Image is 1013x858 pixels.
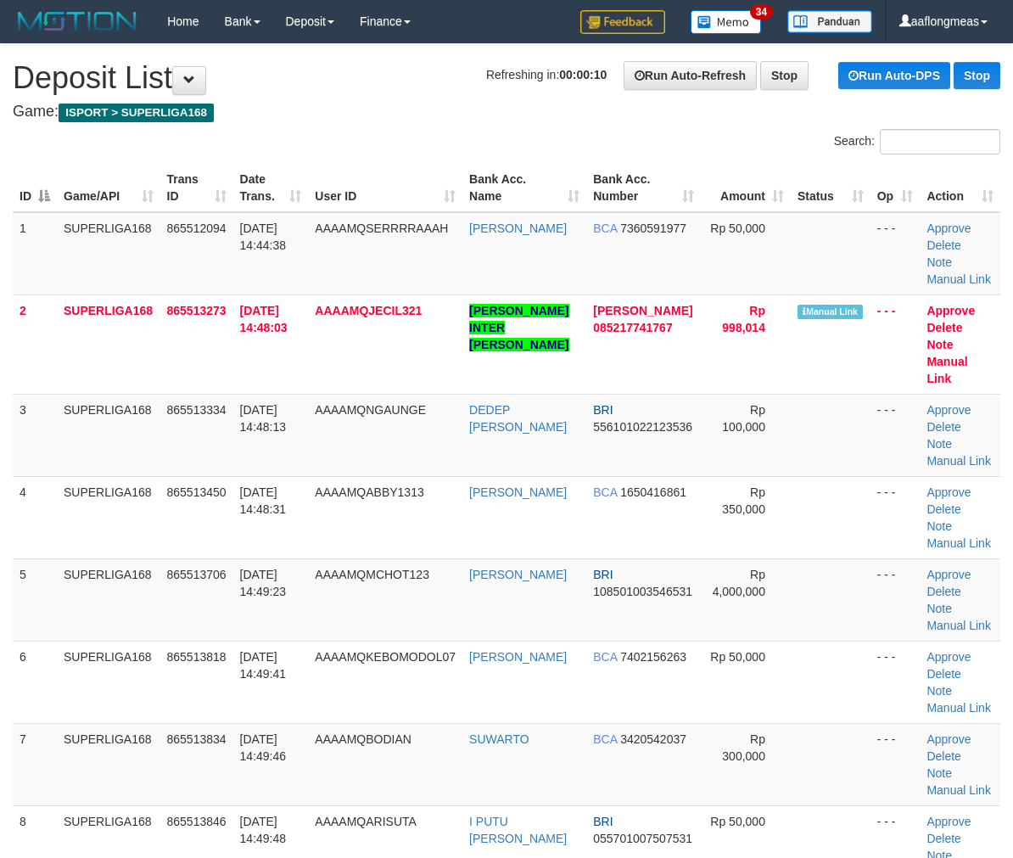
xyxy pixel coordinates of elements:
img: Feedback.jpg [580,10,665,34]
td: 6 [13,641,57,723]
td: - - - [870,641,921,723]
span: BCA [593,650,617,664]
span: ISPORT > SUPERLIGA168 [59,104,214,122]
a: Note [926,684,952,698]
span: 865513818 [167,650,227,664]
a: [PERSON_NAME] [469,222,567,235]
input: Search: [880,129,1000,154]
span: Rp 350,000 [722,485,765,516]
td: SUPERLIGA168 [57,476,160,558]
span: Copy 085217741767 to clipboard [593,321,672,334]
td: SUPERLIGA168 [57,723,160,805]
a: Approve [926,403,971,417]
td: 3 [13,394,57,476]
td: SUPERLIGA168 [57,394,160,476]
td: 7 [13,723,57,805]
th: Status: activate to sort column ascending [791,164,870,212]
td: SUPERLIGA168 [57,641,160,723]
th: Game/API: activate to sort column ascending [57,164,160,212]
th: Bank Acc. Name: activate to sort column ascending [462,164,586,212]
h1: Deposit List [13,61,1000,95]
span: Rp 4,000,000 [713,568,765,598]
span: Copy 556101022123536 to clipboard [593,420,692,434]
td: 4 [13,476,57,558]
span: AAAAMQJECIL321 [315,304,422,317]
a: Delete [926,502,960,516]
span: BCA [593,222,617,235]
a: Approve [926,304,975,317]
td: - - - [870,212,921,295]
span: [PERSON_NAME] [593,304,692,317]
td: - - - [870,476,921,558]
span: BCA [593,485,617,499]
strong: 00:00:10 [559,68,607,81]
td: 1 [13,212,57,295]
td: - - - [870,723,921,805]
img: panduan.png [787,10,872,33]
a: Manual Link [926,701,991,715]
span: [DATE] 14:49:46 [240,732,287,763]
th: Date Trans.: activate to sort column ascending [233,164,309,212]
a: Approve [926,222,971,235]
img: Button%20Memo.svg [691,10,762,34]
a: Run Auto-Refresh [624,61,757,90]
span: Copy 055701007507531 to clipboard [593,832,692,845]
th: Action: activate to sort column ascending [920,164,1000,212]
span: BCA [593,732,617,746]
a: Approve [926,650,971,664]
td: 2 [13,294,57,394]
span: AAAAMQMCHOT123 [315,568,429,581]
a: Delete [926,585,960,598]
a: Manual Link [926,454,991,468]
a: [PERSON_NAME] [469,650,567,664]
a: I PUTU [PERSON_NAME] [469,815,567,845]
h4: Game: [13,104,1000,121]
td: - - - [870,394,921,476]
span: 34 [750,4,773,20]
a: Note [926,255,952,269]
a: Note [926,338,953,351]
span: Copy 7360591977 to clipboard [620,222,686,235]
th: ID: activate to sort column descending [13,164,57,212]
span: Rp 50,000 [710,650,765,664]
span: AAAAMQNGAUNGE [315,403,426,417]
th: Bank Acc. Number: activate to sort column ascending [586,164,701,212]
span: 865513834 [167,732,227,746]
a: Delete [926,321,962,334]
a: [PERSON_NAME] INTER [PERSON_NAME] [469,304,568,351]
a: Approve [926,485,971,499]
span: 865513273 [167,304,227,317]
img: MOTION_logo.png [13,8,142,34]
a: Manual Link [926,536,991,550]
span: BRI [593,815,613,828]
span: 865512094 [167,222,227,235]
th: Op: activate to sort column ascending [870,164,921,212]
td: SUPERLIGA168 [57,212,160,295]
a: [PERSON_NAME] [469,568,567,581]
span: Manually Linked [798,305,863,319]
a: Manual Link [926,272,991,286]
span: Rp 50,000 [710,815,765,828]
th: User ID: activate to sort column ascending [308,164,462,212]
a: Delete [926,420,960,434]
a: Manual Link [926,355,967,385]
span: AAAAMQSERRRRAAAH [315,222,448,235]
span: Rp 998,014 [722,304,765,334]
td: - - - [870,294,921,394]
td: SUPERLIGA168 [57,558,160,641]
a: Approve [926,568,971,581]
span: [DATE] 14:49:48 [240,815,287,845]
td: 5 [13,558,57,641]
span: Rp 50,000 [710,222,765,235]
a: Manual Link [926,619,991,632]
span: Rp 300,000 [722,732,765,763]
span: 865513450 [167,485,227,499]
span: AAAAMQABBY1313 [315,485,423,499]
a: Note [926,437,952,451]
a: Note [926,602,952,615]
span: [DATE] 14:48:13 [240,403,287,434]
label: Search: [834,129,1000,154]
a: Approve [926,815,971,828]
span: Refreshing in: [486,68,607,81]
span: BRI [593,568,613,581]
